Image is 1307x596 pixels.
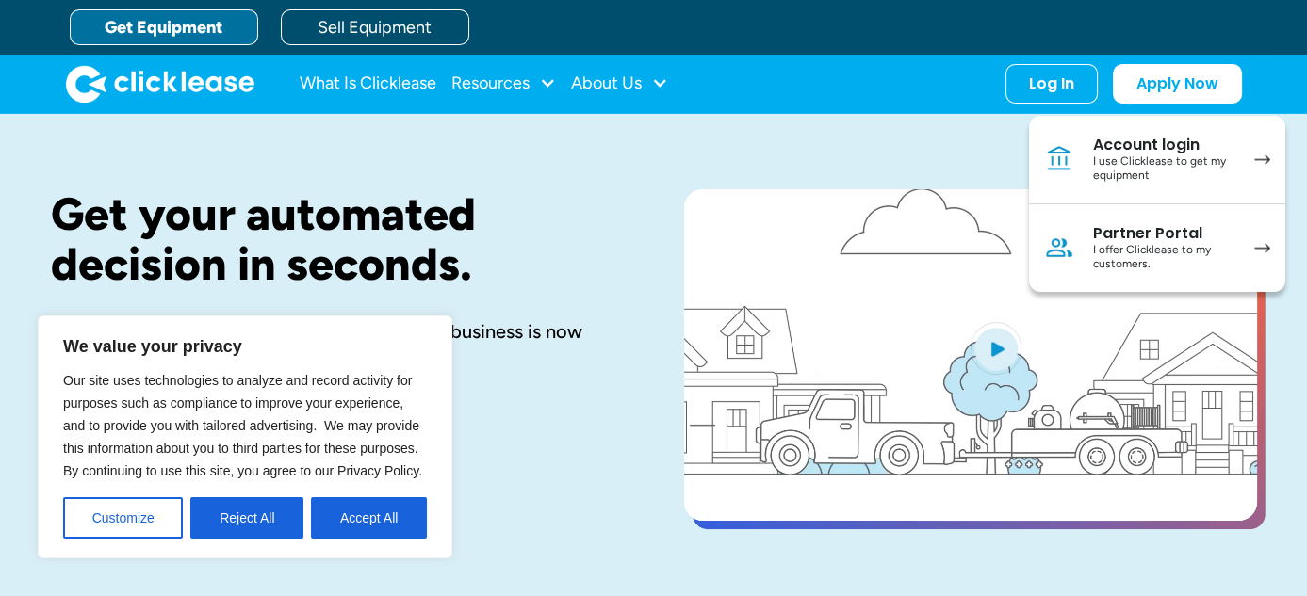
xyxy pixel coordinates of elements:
[66,65,254,103] img: Clicklease logo
[1093,243,1235,272] div: I offer Clicklease to my customers.
[571,65,668,103] div: About Us
[971,322,1021,375] img: Blue play button logo on a light blue circular background
[70,9,258,45] a: Get Equipment
[1093,224,1235,243] div: Partner Portal
[684,189,1257,521] a: open lightbox
[1093,154,1235,184] div: I use Clicklease to get my equipment
[281,9,469,45] a: Sell Equipment
[1029,74,1074,93] div: Log In
[1254,154,1270,165] img: arrow
[63,335,427,358] p: We value your privacy
[311,497,427,539] button: Accept All
[1044,144,1074,174] img: Bank icon
[63,497,183,539] button: Customize
[300,65,436,103] a: What Is Clicklease
[51,189,624,289] h1: Get your automated decision in seconds.
[1254,243,1270,253] img: arrow
[1029,116,1285,292] nav: Log In
[1113,64,1242,104] a: Apply Now
[1044,233,1074,263] img: Person icon
[451,65,556,103] div: Resources
[66,65,254,103] a: home
[63,373,422,478] span: Our site uses technologies to analyze and record activity for purposes such as compliance to impr...
[38,315,452,558] div: We value your privacy
[1029,204,1285,292] a: Partner PortalI offer Clicklease to my customers.
[1093,136,1235,154] div: Account login
[1029,116,1285,204] a: Account loginI use Clicklease to get my equipment
[190,497,303,539] button: Reject All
